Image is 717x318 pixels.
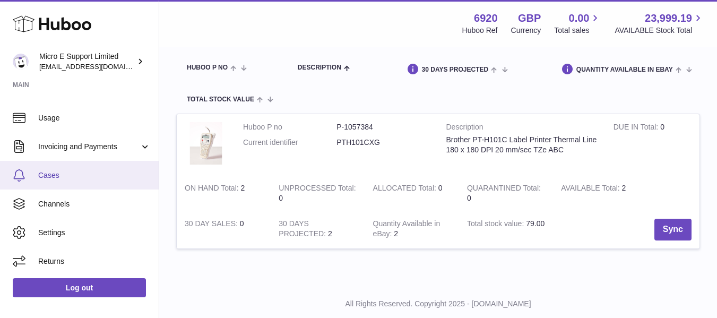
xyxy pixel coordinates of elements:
strong: UNPROCESSED Total [279,184,356,195]
strong: ALLOCATED Total [373,184,438,195]
span: 0 [467,194,471,202]
dt: Current identifier [243,137,336,148]
span: Channels [38,199,151,209]
td: 0 [177,211,271,248]
strong: 30 DAY SALES [185,219,240,230]
strong: AVAILABLE Total [561,184,621,195]
strong: Quantity Available in eBay [373,219,440,240]
span: Usage [38,113,151,123]
span: Returns [38,256,151,267]
a: Log out [13,278,146,297]
td: 2 [553,175,647,211]
td: 0 [365,175,459,211]
div: Brother PT-H101C Label Printer Thermal Line 180 x 180 DPI 20 mm/sec TZe ABC [446,135,598,155]
span: 0.00 [569,11,590,25]
button: Sync [654,219,692,240]
span: 23,999.19 [645,11,692,25]
span: Description [298,64,341,71]
span: Cases [38,170,151,181]
strong: GBP [518,11,541,25]
strong: Description [446,122,598,135]
span: AVAILABLE Stock Total [615,25,704,36]
dd: P-1057384 [336,122,430,132]
td: 2 [271,211,365,248]
strong: Total stock value [467,219,526,230]
span: Settings [38,228,151,238]
strong: 30 DAYS PROJECTED [279,219,328,240]
dd: PTH101CXG [336,137,430,148]
img: product image [185,122,227,165]
span: 79.00 [526,219,545,228]
span: Quantity Available in eBay [576,66,673,73]
strong: DUE IN Total [614,123,660,134]
a: 23,999.19 AVAILABLE Stock Total [615,11,704,36]
span: [EMAIL_ADDRESS][DOMAIN_NAME] [39,62,156,71]
span: Total sales [554,25,601,36]
td: 0 [271,175,365,211]
p: All Rights Reserved. Copyright 2025 - [DOMAIN_NAME] [168,299,709,309]
td: 0 [606,114,699,175]
span: Huboo P no [187,64,228,71]
div: Currency [511,25,541,36]
dt: Huboo P no [243,122,336,132]
strong: 6920 [474,11,498,25]
img: contact@micropcsupport.com [13,54,29,70]
strong: QUARANTINED Total [467,184,541,195]
td: 2 [365,211,459,248]
div: Huboo Ref [462,25,498,36]
span: 30 DAYS PROJECTED [422,66,489,73]
a: 0.00 Total sales [554,11,601,36]
td: 2 [177,175,271,211]
span: Invoicing and Payments [38,142,140,152]
span: Total stock value [187,96,254,103]
div: Micro E Support Limited [39,51,135,72]
strong: ON HAND Total [185,184,241,195]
